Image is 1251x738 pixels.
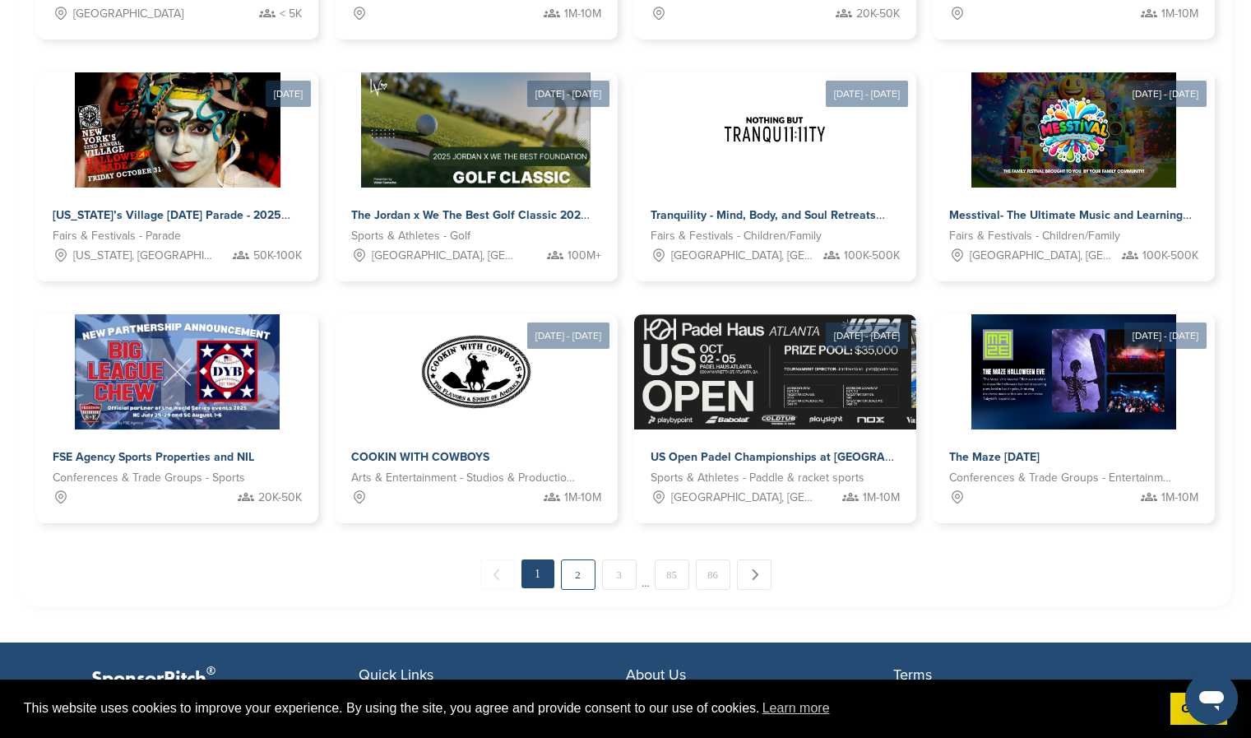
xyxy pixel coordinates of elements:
a: 86 [696,559,730,590]
span: 100M+ [568,247,601,265]
span: Sports & Athletes - Paddle & racket sports [651,469,864,487]
span: 1M-10M [1161,489,1198,507]
span: 20K-50K [856,5,900,23]
a: [DATE] - [DATE] Sponsorpitch & US Open Padel Championships at [GEOGRAPHIC_DATA] Sports & Athletes... [634,288,916,523]
span: 1M-10M [564,5,601,23]
span: ® [206,661,215,681]
a: dismiss cookie message [1170,693,1227,726]
span: Terms [893,666,932,684]
span: Fairs & Festivals - Children/Family [651,227,822,245]
div: [DATE] - [DATE] [527,81,609,107]
img: Sponsorpitch & [971,314,1176,429]
img: Sponsorpitch & [75,314,280,429]
span: COOKIN WITH COWBOYS [351,450,489,464]
a: [DATE] Sponsorpitch & [US_STATE]’s Village [DATE] Parade - 2025 Fairs & Festivals - Parade [US_ST... [36,46,318,281]
span: 100K-500K [844,247,900,265]
a: [DATE] - [DATE] Sponsorpitch & The Maze [DATE] Conferences & Trade Groups - Entertainment 1M-10M [933,288,1215,523]
span: … [642,559,650,589]
img: Sponsorpitch & [419,314,534,429]
span: FSE Agency Sports Properties and NIL [53,450,254,464]
img: Sponsorpitch & [717,72,832,188]
span: About Us [626,666,686,684]
p: SponsorPitch [91,667,359,691]
span: US Open Padel Championships at [GEOGRAPHIC_DATA] [651,450,952,464]
a: [DATE] - [DATE] Sponsorpitch & The Jordan x We The Best Golf Classic 2025 – Where Sports, Music &... [335,46,617,281]
a: learn more about cookies [760,696,832,721]
span: 1M-10M [1161,5,1198,23]
div: [DATE] - [DATE] [826,323,908,349]
a: [DATE] - [DATE] Sponsorpitch & COOKIN WITH COWBOYS Arts & Entertainment - Studios & Production Co... [335,288,617,523]
span: Conferences & Trade Groups - Entertainment [949,469,1174,487]
span: [US_STATE]’s Village [DATE] Parade - 2025 [53,208,281,222]
em: 1 [521,559,554,588]
span: 1M-10M [863,489,900,507]
span: Conferences & Trade Groups - Sports [53,469,245,487]
span: Arts & Entertainment - Studios & Production Co's [351,469,576,487]
img: Sponsorpitch & [971,72,1176,188]
span: Tranquility - Mind, Body, and Soul Retreats [651,208,876,222]
span: Quick Links [359,666,433,684]
a: Sponsorpitch & FSE Agency Sports Properties and NIL Conferences & Trade Groups - Sports 20K-50K [36,314,318,523]
img: Sponsorpitch & [634,314,1065,429]
a: 85 [655,559,689,590]
div: [DATE] - [DATE] [1124,81,1207,107]
div: [DATE] - [DATE] [1124,323,1207,349]
span: 1M-10M [564,489,601,507]
span: 100K-500K [1142,247,1198,265]
span: The Jordan x We The Best Golf Classic 2025 – Where Sports, Music & Philanthropy Collide [351,208,833,222]
div: [DATE] - [DATE] [826,81,908,107]
span: [GEOGRAPHIC_DATA], [GEOGRAPHIC_DATA] [970,247,1111,265]
span: [US_STATE], [GEOGRAPHIC_DATA] [73,247,215,265]
span: This website uses cookies to improve your experience. By using the site, you agree and provide co... [24,696,1157,721]
span: The Maze [DATE] [949,450,1040,464]
iframe: Button to launch messaging window [1185,672,1238,725]
div: [DATE] [266,81,311,107]
a: [DATE] - [DATE] Sponsorpitch & Tranquility - Mind, Body, and Soul Retreats Fairs & Festivals - Ch... [634,46,916,281]
a: 2 [561,559,595,590]
span: Sports & Athletes - Golf [351,227,470,245]
a: 3 [602,559,637,590]
a: Next → [737,559,771,590]
span: Fairs & Festivals - Parade [53,227,181,245]
span: [GEOGRAPHIC_DATA], [GEOGRAPHIC_DATA] [671,489,813,507]
img: Sponsorpitch & [361,72,591,188]
span: < 5K [280,5,302,23]
span: 50K-100K [253,247,302,265]
span: [GEOGRAPHIC_DATA] [73,5,183,23]
a: [DATE] - [DATE] Sponsorpitch & Messtival- The Ultimate Music and Learning Family Festival Fairs &... [933,46,1215,281]
span: 20K-50K [258,489,302,507]
span: [GEOGRAPHIC_DATA], [GEOGRAPHIC_DATA] [372,247,513,265]
span: ← Previous [480,559,515,590]
div: [DATE] - [DATE] [527,323,609,349]
img: Sponsorpitch & [75,72,280,188]
span: Fairs & Festivals - Children/Family [949,227,1120,245]
span: [GEOGRAPHIC_DATA], [GEOGRAPHIC_DATA] [671,247,813,265]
